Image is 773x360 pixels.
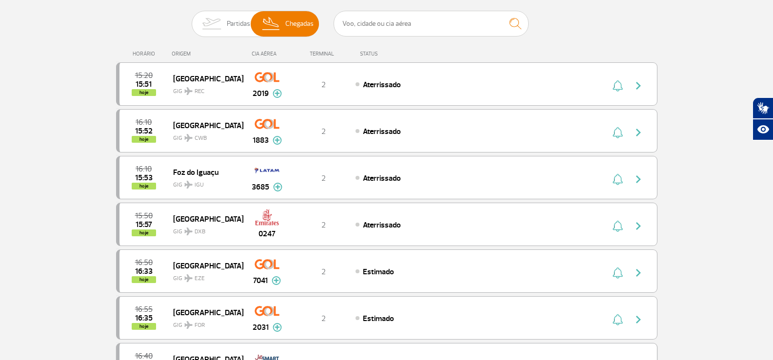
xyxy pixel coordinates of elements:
[184,321,193,329] img: destiny_airplane.svg
[173,269,236,283] span: GIG
[173,259,236,272] span: [GEOGRAPHIC_DATA]
[173,119,236,132] span: [GEOGRAPHIC_DATA]
[135,128,153,134] span: 2025-09-27 15:52:00
[173,166,236,178] span: Foz do Iguaçu
[132,323,156,330] span: hoje
[321,80,326,90] span: 2
[132,276,156,283] span: hoje
[173,82,236,96] span: GIG
[253,322,269,333] span: 2031
[613,127,623,138] img: sino-painel-voo.svg
[173,212,236,225] span: [GEOGRAPHIC_DATA]
[184,181,193,189] img: destiny_airplane.svg
[292,51,355,57] div: TERMINAL
[273,323,282,332] img: mais-info-painel-voo.svg
[273,89,282,98] img: mais-info-painel-voo.svg
[321,173,326,183] span: 2
[135,174,153,181] span: 2025-09-27 15:53:00
[196,11,227,37] img: slider-embarque
[633,267,644,279] img: seta-direita-painel-voo.svg
[363,267,394,277] span: Estimado
[136,81,152,88] span: 2025-09-27 15:51:00
[613,80,623,92] img: sino-painel-voo.svg
[195,321,205,330] span: FOR
[613,267,623,279] img: sino-painel-voo.svg
[243,51,292,57] div: CIA AÉREA
[753,97,773,140] div: Plugin de acessibilidade da Hand Talk.
[132,229,156,236] span: hoje
[321,127,326,136] span: 2
[173,175,236,189] span: GIG
[753,97,773,119] button: Abrir tradutor de língua de sinais.
[633,173,644,185] img: seta-direita-painel-voo.svg
[253,88,269,99] span: 2019
[253,275,268,286] span: 7041
[334,11,529,37] input: Voo, cidade ou cia aérea
[613,220,623,232] img: sino-painel-voo.svg
[227,11,250,37] span: Partidas
[135,259,153,266] span: 2025-09-27 16:50:00
[633,80,644,92] img: seta-direita-painel-voo.svg
[321,267,326,277] span: 2
[195,274,205,283] span: EZE
[173,316,236,330] span: GIG
[257,11,286,37] img: slider-desembarque
[135,268,153,275] span: 2025-09-27 16:33:00
[184,134,193,142] img: destiny_airplane.svg
[184,227,193,235] img: destiny_airplane.svg
[321,314,326,323] span: 2
[195,181,204,189] span: IGU
[285,11,314,37] span: Chegadas
[173,72,236,85] span: [GEOGRAPHIC_DATA]
[258,228,276,240] span: 0247
[135,306,153,313] span: 2025-09-27 16:55:00
[363,173,401,183] span: Aterrissado
[363,80,401,90] span: Aterrissado
[184,87,193,95] img: destiny_airplane.svg
[172,51,243,57] div: ORIGEM
[363,314,394,323] span: Estimado
[173,129,236,143] span: GIG
[195,87,204,96] span: REC
[136,221,152,228] span: 2025-09-27 15:57:11
[135,315,153,322] span: 2025-09-27 16:35:00
[252,181,269,193] span: 3685
[273,183,282,191] img: mais-info-painel-voo.svg
[135,353,153,360] span: 2025-09-27 16:40:00
[119,51,172,57] div: HORÁRIO
[633,220,644,232] img: seta-direita-painel-voo.svg
[753,119,773,140] button: Abrir recursos assistivos.
[173,306,236,319] span: [GEOGRAPHIC_DATA]
[633,314,644,325] img: seta-direita-painel-voo.svg
[135,212,153,219] span: 2025-09-27 15:50:00
[184,274,193,282] img: destiny_airplane.svg
[135,72,153,79] span: 2025-09-27 15:20:00
[363,220,401,230] span: Aterrissado
[613,314,623,325] img: sino-painel-voo.svg
[136,119,152,126] span: 2025-09-27 16:10:00
[195,134,207,143] span: CWB
[363,127,401,136] span: Aterrissado
[195,227,205,236] span: DXB
[613,173,623,185] img: sino-painel-voo.svg
[355,51,435,57] div: STATUS
[132,183,156,189] span: hoje
[136,166,152,172] span: 2025-09-27 16:10:00
[132,89,156,96] span: hoje
[272,276,281,285] img: mais-info-painel-voo.svg
[173,222,236,236] span: GIG
[633,127,644,138] img: seta-direita-painel-voo.svg
[253,134,269,146] span: 1883
[273,136,282,145] img: mais-info-painel-voo.svg
[132,136,156,143] span: hoje
[321,220,326,230] span: 2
